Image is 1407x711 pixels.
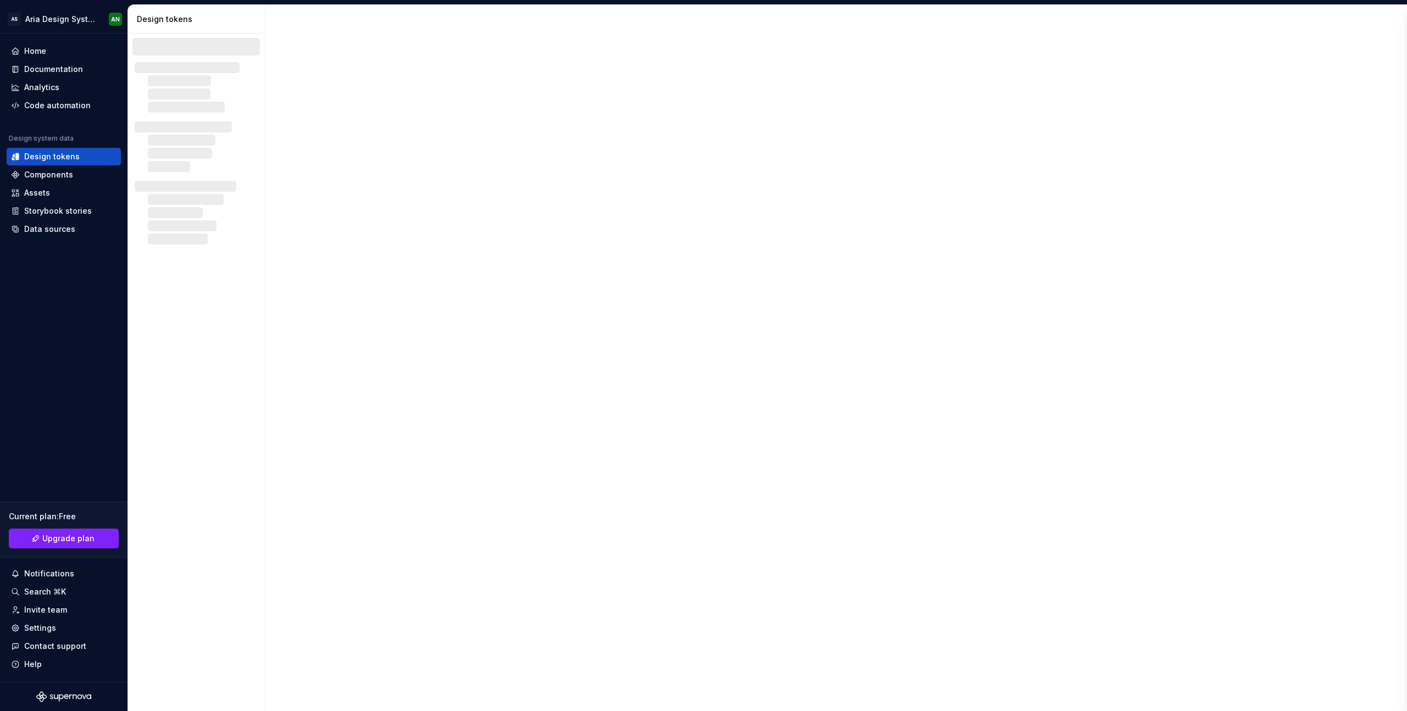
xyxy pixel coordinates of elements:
div: Design tokens [24,151,80,162]
a: Upgrade plan [9,529,119,548]
div: Contact support [24,641,86,652]
a: Code automation [7,97,121,114]
a: Assets [7,184,121,202]
div: Current plan : Free [9,511,119,522]
button: Notifications [7,565,121,582]
a: Settings [7,619,121,637]
a: Components [7,166,121,184]
a: Storybook stories [7,202,121,220]
div: Design tokens [137,14,261,25]
button: ASAria Design SystemAN [2,7,125,31]
div: Help [24,659,42,670]
a: Data sources [7,220,121,238]
div: Invite team [24,604,67,615]
div: Code automation [24,100,91,111]
div: Aria Design System [25,14,96,25]
div: Components [24,169,73,180]
div: Storybook stories [24,205,92,216]
a: Design tokens [7,148,121,165]
div: Search ⌘K [24,586,66,597]
button: Contact support [7,637,121,655]
div: Assets [24,187,50,198]
a: Invite team [7,601,121,619]
svg: Supernova Logo [36,691,91,702]
div: Notifications [24,568,74,579]
a: Documentation [7,60,121,78]
div: Home [24,46,46,57]
div: Documentation [24,64,83,75]
button: Help [7,656,121,673]
span: Upgrade plan [42,533,95,544]
div: Settings [24,623,56,634]
a: Home [7,42,121,60]
a: Analytics [7,79,121,96]
div: Data sources [24,224,75,235]
button: Search ⌘K [7,583,121,601]
div: Design system data [9,134,74,143]
div: Analytics [24,82,59,93]
div: AS [8,13,21,26]
div: AN [111,15,120,24]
